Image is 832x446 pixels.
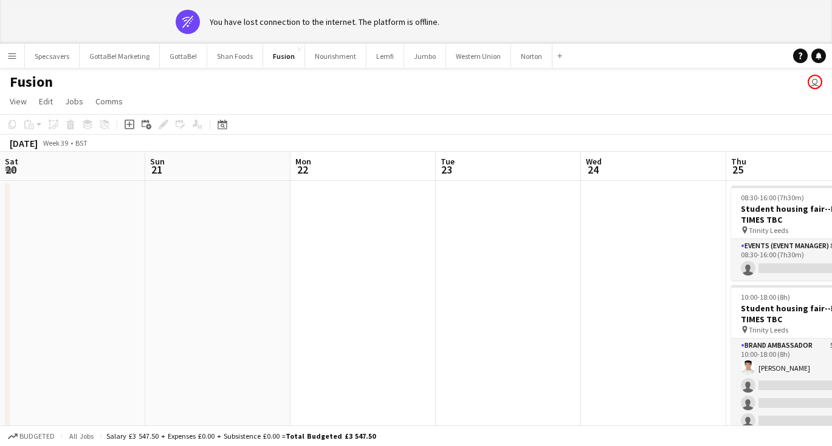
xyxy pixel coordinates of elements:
[749,325,788,334] span: Trinity Leeds
[5,156,18,167] span: Sat
[91,93,128,109] a: Comms
[3,163,18,177] span: 20
[741,193,804,202] span: 08:30-16:00 (7h30m)
[263,44,305,68] button: Fusion
[586,156,602,167] span: Wed
[439,163,455,177] span: 23
[148,163,165,177] span: 21
[80,44,160,68] button: GottaBe! Marketing
[75,138,88,147] div: BST
[40,138,70,147] span: Week 39
[39,96,53,107] span: Edit
[106,431,376,441] div: Salary £3 547.50 + Expenses £0.00 + Subsistence £0.00 =
[286,431,376,441] span: Total Budgeted £3 547.50
[95,96,123,107] span: Comms
[446,44,511,68] button: Western Union
[10,137,38,149] div: [DATE]
[366,44,404,68] button: Lemfi
[67,431,96,441] span: All jobs
[5,93,32,109] a: View
[34,93,58,109] a: Edit
[65,96,83,107] span: Jobs
[160,44,207,68] button: GottaBe!
[207,44,263,68] button: Shan Foods
[808,75,822,89] app-user-avatar: Booking & Talent Team
[210,16,439,27] div: You have lost connection to the internet. The platform is offline.
[19,432,55,441] span: Budgeted
[60,93,88,109] a: Jobs
[295,156,311,167] span: Mon
[305,44,366,68] button: Nourishment
[25,44,80,68] button: Specsavers
[294,163,311,177] span: 22
[10,73,53,91] h1: Fusion
[404,44,446,68] button: Jumbo
[741,292,790,302] span: 10:00-18:00 (8h)
[584,163,602,177] span: 24
[10,96,27,107] span: View
[441,156,455,167] span: Tue
[729,163,746,177] span: 25
[6,430,57,443] button: Budgeted
[749,226,788,235] span: Trinity Leeds
[731,156,746,167] span: Thu
[511,44,552,68] button: Norton
[150,156,165,167] span: Sun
